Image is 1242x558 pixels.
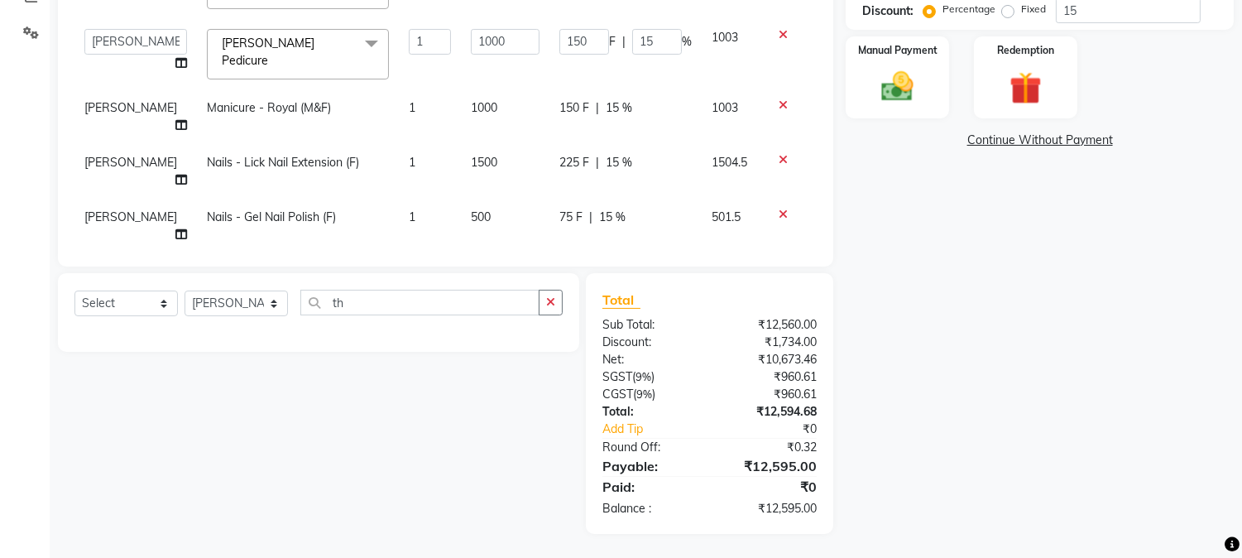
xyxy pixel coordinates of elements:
[712,30,738,45] span: 1003
[590,368,710,386] div: ( )
[84,209,177,224] span: [PERSON_NAME]
[559,154,589,171] span: 225 F
[222,36,314,68] span: [PERSON_NAME] Pedicure
[590,386,710,403] div: ( )
[871,68,923,105] img: _cash.svg
[710,386,830,403] div: ₹960.61
[559,99,589,117] span: 150 F
[596,99,599,117] span: |
[559,209,583,226] span: 75 F
[268,53,276,68] a: x
[710,403,830,421] div: ₹12,594.68
[862,2,914,20] div: Discount:
[471,100,497,115] span: 1000
[606,154,632,171] span: 15 %
[590,351,710,368] div: Net:
[590,334,710,351] div: Discount:
[730,421,830,438] div: ₹0
[942,2,995,17] label: Percentage
[590,421,730,438] a: Add Tip
[409,209,415,224] span: 1
[1021,2,1046,17] label: Fixed
[635,370,651,383] span: 9%
[997,43,1054,58] label: Redemption
[84,155,177,170] span: [PERSON_NAME]
[710,351,830,368] div: ₹10,673.46
[710,500,830,517] div: ₹12,595.00
[712,100,738,115] span: 1003
[712,155,747,170] span: 1504.5
[1000,68,1052,108] img: _gift.svg
[609,33,616,51] span: F
[590,316,710,334] div: Sub Total:
[207,155,359,170] span: Nails - Lick Nail Extension (F)
[590,439,710,456] div: Round Off:
[599,209,626,226] span: 15 %
[849,132,1230,149] a: Continue Without Payment
[84,100,177,115] span: [PERSON_NAME]
[602,387,633,402] span: CGST
[596,154,599,171] span: |
[590,403,710,421] div: Total:
[602,369,632,384] span: SGST
[590,500,710,517] div: Balance :
[589,209,592,226] span: |
[606,99,632,117] span: 15 %
[712,209,741,224] span: 501.5
[207,209,336,224] span: Nails - Gel Nail Polish (F)
[590,477,710,497] div: Paid:
[710,439,830,456] div: ₹0.32
[409,155,415,170] span: 1
[710,477,830,497] div: ₹0
[590,456,710,476] div: Payable:
[300,290,539,315] input: Search
[207,100,331,115] span: Manicure - Royal (M&F)
[471,209,491,224] span: 500
[710,316,830,334] div: ₹12,560.00
[710,456,830,476] div: ₹12,595.00
[636,387,652,401] span: 9%
[622,33,626,51] span: |
[710,334,830,351] div: ₹1,734.00
[858,43,937,58] label: Manual Payment
[710,368,830,386] div: ₹960.61
[602,291,640,309] span: Total
[682,33,692,51] span: %
[471,155,497,170] span: 1500
[409,100,415,115] span: 1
